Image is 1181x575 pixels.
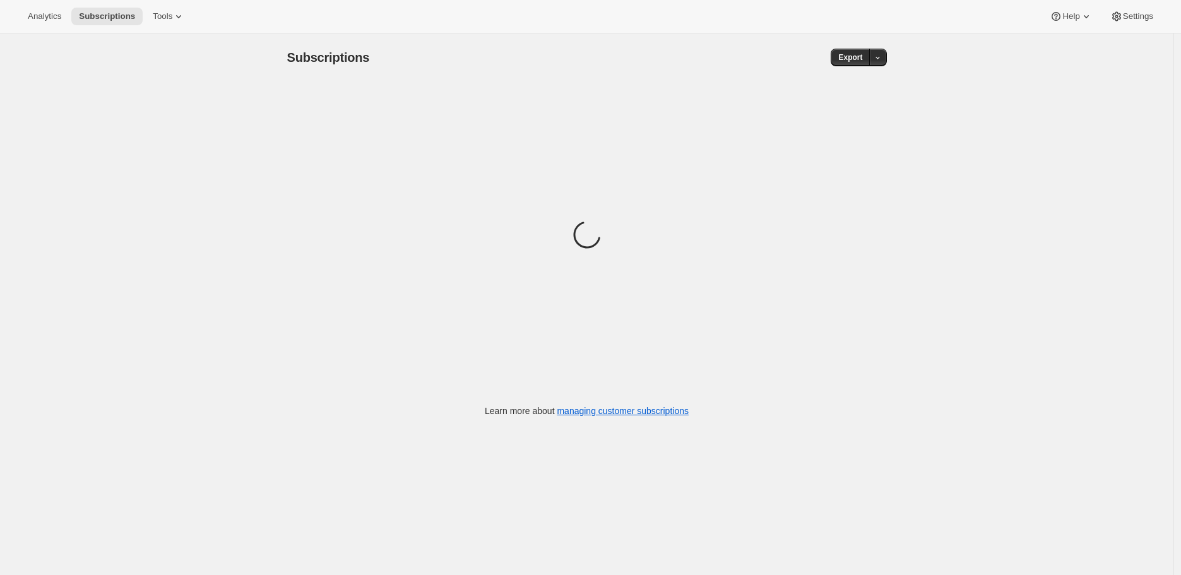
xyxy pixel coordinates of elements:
[557,406,689,416] a: managing customer subscriptions
[485,405,689,417] p: Learn more about
[831,49,870,66] button: Export
[1062,11,1079,21] span: Help
[79,11,135,21] span: Subscriptions
[20,8,69,25] button: Analytics
[28,11,61,21] span: Analytics
[1123,11,1153,21] span: Settings
[145,8,193,25] button: Tools
[838,52,862,62] span: Export
[153,11,172,21] span: Tools
[71,8,143,25] button: Subscriptions
[1103,8,1161,25] button: Settings
[1042,8,1100,25] button: Help
[287,50,370,64] span: Subscriptions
